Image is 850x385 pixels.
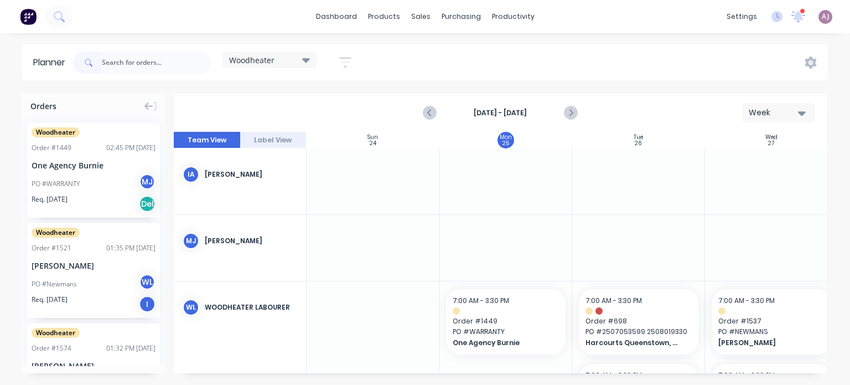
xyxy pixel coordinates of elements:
[139,173,156,190] div: MJ
[32,143,71,153] div: Order # 1449
[106,243,156,253] div: 01:35 PM [DATE]
[768,141,774,146] div: 27
[205,170,297,179] div: [PERSON_NAME]
[205,236,297,246] div: [PERSON_NAME]
[453,296,509,305] span: 7:00 AM - 3:30 PM
[718,316,825,326] span: Order # 1537
[32,194,68,204] span: Req. [DATE]
[634,134,643,141] div: Tue
[749,107,800,119] div: Week
[585,296,642,305] span: 7:00 AM - 3:30 PM
[32,127,80,137] span: Woodheater
[229,54,274,66] span: Woodheater
[139,296,156,312] div: I
[585,327,692,337] span: PO # 2507053599 2508019330
[718,327,825,337] span: PO # NEWMANS
[453,338,548,348] span: One Agency Burnie
[765,134,778,141] div: Wed
[183,166,199,183] div: IA
[32,328,80,338] span: Woodheater
[32,295,68,305] span: Req. [DATE]
[183,299,199,316] div: WL
[453,316,559,326] span: Order # 1449
[30,100,56,112] span: Orders
[502,141,509,146] div: 25
[367,134,378,141] div: Sun
[436,8,486,25] div: purchasing
[32,360,156,372] div: [PERSON_NAME]
[310,8,362,25] a: dashboard
[205,302,297,312] div: Woodheater Labourer
[183,233,199,249] div: MJ
[718,338,814,348] span: [PERSON_NAME]
[718,371,775,380] span: 7:00 AM - 3:30 PM
[32,179,80,189] div: PO #WARRANTY
[32,160,156,171] div: One Agency Burnie
[32,228,80,238] span: Woodheater
[139,196,156,212] div: Del
[174,132,240,148] button: Team View
[32,279,77,289] div: PO #Newmans
[721,8,763,25] div: settings
[32,243,71,253] div: Order # 1521
[33,56,71,69] div: Planner
[453,327,559,337] span: PO # WARRANTY
[32,260,156,271] div: [PERSON_NAME]
[585,338,681,348] span: Harcourts Queenstown, Zeehan & [PERSON_NAME]
[585,371,642,380] span: 7:00 AM - 3:30 PM
[106,343,156,353] div: 01:32 PM [DATE]
[585,316,692,326] span: Order # 698
[362,8,406,25] div: products
[139,274,156,290] div: WL
[406,8,436,25] div: sales
[445,108,556,118] strong: [DATE] - [DATE]
[635,141,642,146] div: 26
[240,132,307,148] button: Label View
[106,143,156,153] div: 02:45 PM [DATE]
[486,8,540,25] div: productivity
[718,296,775,305] span: 7:00 AM - 3:30 PM
[370,141,376,146] div: 24
[102,52,211,74] input: Search for orders...
[20,8,37,25] img: Factory
[822,12,830,22] span: AJ
[500,134,512,141] div: Mon
[743,103,815,122] button: Week
[32,343,71,353] div: Order # 1574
